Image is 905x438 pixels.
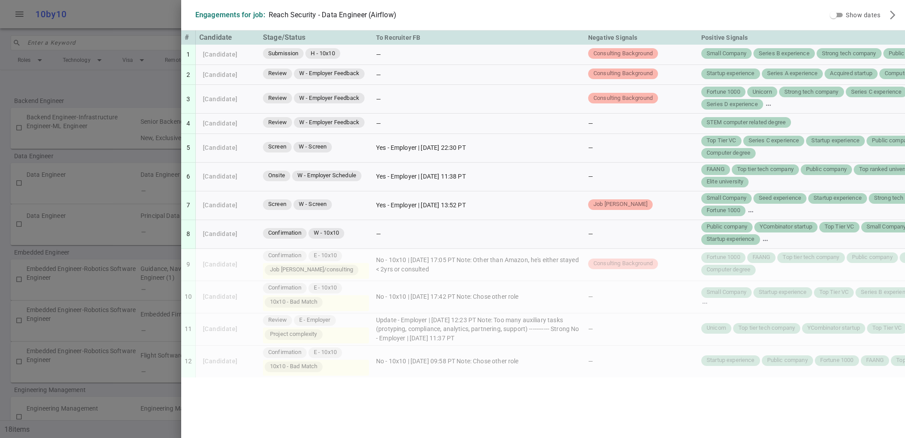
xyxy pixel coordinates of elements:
span: Confirmation [265,348,305,357]
div: — [588,292,694,301]
span: Small Company [703,50,750,58]
div: Engagements for job: [195,11,265,19]
td: 9 [181,249,196,281]
span: W - Screen [295,143,331,151]
span: Elite university [703,178,747,186]
span: Public company [764,356,811,365]
td: Update - Employer | [DATE] 12:23 PT Note: Too many auxiliary tasks (protyping, compliance, analyt... [373,313,585,346]
span: H - 10x10 [307,50,338,58]
span: E - Employer [296,316,334,324]
span: Job [PERSON_NAME] [590,200,651,209]
td: 11 [181,313,196,346]
span: more_horiz [762,237,769,244]
span: Startup experience [755,288,810,297]
span: Consulting Background [590,69,656,78]
span: more_horiz [765,102,772,109]
span: arrow_forward_ios [887,10,898,20]
span: Startup experience [808,137,863,145]
span: W - 10x10 [310,229,342,237]
span: W - Employer Schedule [294,171,360,180]
span: Confirmation [265,251,305,260]
td: 8 [181,220,196,249]
td: — [373,65,585,85]
td: 5 [181,134,196,163]
span: Review [265,316,290,324]
td: 2 [181,65,196,85]
td: 10 [181,281,196,313]
span: Job [PERSON_NAME]/consulting [266,266,357,274]
span: Consulting Background [590,259,656,268]
td: No - 10x10 | [DATE] 17:05 PT Note: Other than Amazon, he's either stayed < 2yrs or consulted [373,249,585,281]
span: Seed experience [755,194,805,202]
span: Project complexity [266,330,321,339]
span: Public company [848,253,896,262]
span: Startup experience [703,356,758,365]
span: Startup experience [810,194,865,202]
span: FAANG [863,356,888,365]
span: E - 10x10 [310,251,340,260]
div: — [588,143,694,152]
th: Stage/Status [259,30,373,45]
span: Confirmation [265,229,305,237]
span: Public company [802,165,850,174]
span: Top Tier VC [821,223,858,231]
span: Series D experience [703,100,761,109]
td: 6 [181,163,196,191]
span: STEM computer related degree [703,118,789,127]
td: — [373,220,585,249]
span: Computer degree [703,149,754,157]
td: 12 [181,346,196,377]
span: Series A experience [764,69,821,78]
span: W - Screen [295,200,331,209]
div: Negative Signals [588,32,694,43]
td: — [373,114,585,134]
span: Review [265,118,290,127]
span: Consulting Background [590,94,656,103]
span: Series C experience [745,137,803,145]
td: 1 [181,45,196,65]
span: Computer degree [703,266,754,274]
span: YCombinator startup [804,324,863,332]
span: Screen [265,143,290,151]
span: E - 10x10 [310,284,340,292]
td: Yes - Employer | [DATE] 22:30 PT [373,134,585,163]
div: — [588,172,694,181]
td: Yes - Employer | [DATE] 11:38 PT [373,163,585,191]
span: FAANG [703,165,728,174]
span: Strong tech company [781,88,842,96]
span: Unicorn [749,88,776,96]
td: — [373,45,585,65]
span: Top Tier VC [816,288,852,297]
th: Candidate [196,30,259,45]
span: Fortune 1000 [703,88,744,96]
td: 3 [181,85,196,114]
span: Screen [265,200,290,209]
span: Top tier tech company [734,165,797,174]
span: Top Tier VC [703,137,740,145]
span: Small Company [703,288,750,297]
span: Top tier tech company [779,253,843,262]
span: Review [265,94,290,103]
span: Show dates [846,11,880,19]
span: Fortune 1000 [703,253,744,262]
span: Unicorn [703,324,730,332]
span: E - 10x10 [310,348,340,357]
div: — [588,229,694,238]
span: Startup experience [703,235,758,244]
span: W - Employer Feedback [296,94,363,103]
div: Reach Security - Data Engineer (Airflow) [269,11,396,19]
span: Strong tech company [818,50,880,58]
div: — [588,119,694,128]
span: 10x10 - Bad Match [266,298,321,306]
span: FAANG [749,253,774,262]
td: — [373,85,585,114]
td: 4 [181,114,196,134]
span: Confirmation [265,284,305,292]
span: Fortune 1000 [703,206,744,215]
td: No - 10x10 | [DATE] 09:58 PT Note: Chose other role [373,346,585,377]
span: Acquired startup [826,69,875,78]
td: 7 [181,191,196,220]
div: — [588,324,694,333]
span: Fortune 1000 [817,356,857,365]
span: W - Employer Feedback [296,118,363,127]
